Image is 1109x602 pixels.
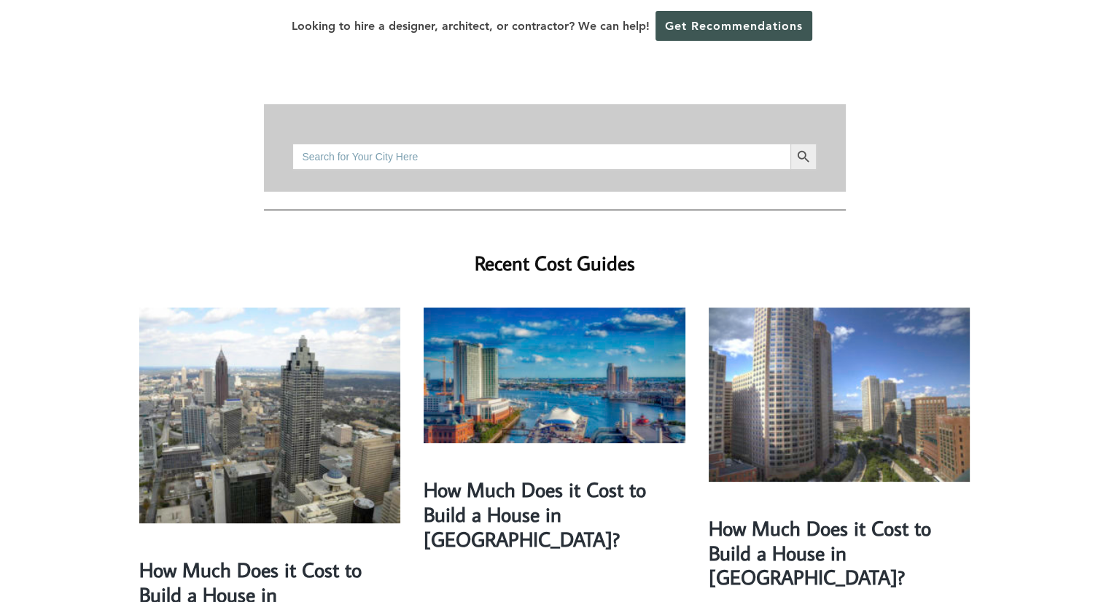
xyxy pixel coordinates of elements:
[1036,529,1092,585] iframe: Drift Widget Chat Controller
[292,144,790,170] input: Search for Your City Here
[424,476,646,552] a: How Much Does it Cost to Build a House in [GEOGRAPHIC_DATA]?
[264,228,846,278] h2: Recent Cost Guides
[709,515,931,590] a: How Much Does it Cost to Build a House in [GEOGRAPHIC_DATA]?
[795,149,812,165] svg: Search
[655,11,812,41] a: Get Recommendations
